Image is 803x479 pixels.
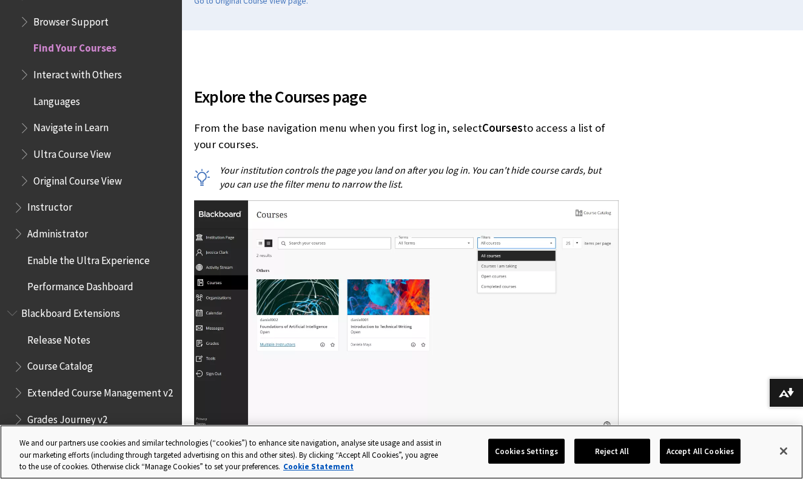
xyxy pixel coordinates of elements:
[33,64,122,81] span: Interact with Others
[27,223,88,240] span: Administrator
[27,356,93,373] span: Course Catalog
[27,250,150,267] span: Enable the Ultra Experience
[194,200,619,434] img: Student view of Courses page and Base Navigation
[194,120,611,152] p: From the base navigation menu when you first log in, select to access a list of your courses.
[283,461,354,472] a: More information about your privacy, opens in a new tab
[194,163,611,191] p: Your institution controls the page you land on after you log in. You can't hide course cards, but...
[33,38,116,55] span: Find Your Courses
[19,437,442,473] div: We and our partners use cookies and similar technologies (“cookies”) to enhance site navigation, ...
[33,91,80,107] span: Languages
[33,144,111,160] span: Ultra Course View
[488,438,565,464] button: Cookies Settings
[27,409,107,426] span: Grades Journey v2
[482,121,523,135] span: Courses
[27,382,173,399] span: Extended Course Management v2
[770,438,797,464] button: Close
[574,438,650,464] button: Reject All
[33,12,109,28] span: Browser Support
[660,438,741,464] button: Accept All Cookies
[33,171,122,187] span: Original Course View
[194,84,611,109] span: Explore the Courses page
[27,197,72,214] span: Instructor
[27,330,90,346] span: Release Notes
[33,118,109,134] span: Navigate in Learn
[21,303,120,319] span: Blackboard Extensions
[27,277,133,293] span: Performance Dashboard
